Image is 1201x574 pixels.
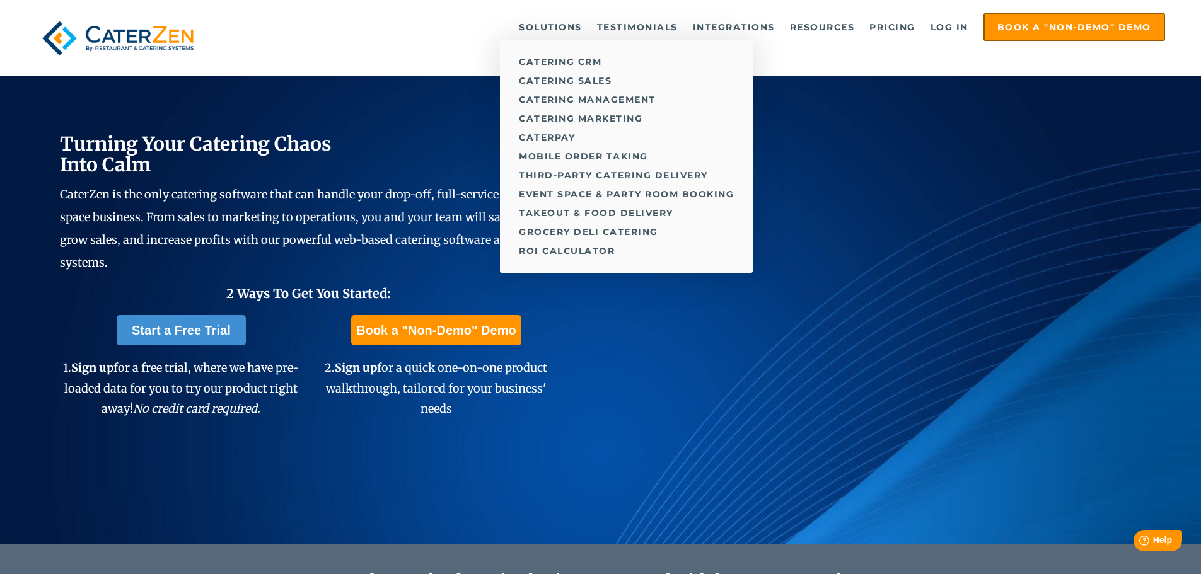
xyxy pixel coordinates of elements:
span: 2. for a quick one-on-one product walkthrough, tailored for your business' needs [325,360,547,416]
a: Resources [784,14,861,40]
a: Catering Sales [500,71,753,90]
a: Testimonials [591,14,684,40]
a: Book a "Non-Demo" Demo [351,315,521,345]
span: CaterZen is the only catering software that can handle your drop-off, full-service and event spac... [60,187,554,270]
a: Catering Management [500,90,753,109]
a: Book a "Non-Demo" Demo [983,13,1165,41]
span: 1. for a free trial, where we have pre-loaded data for you to try our product right away! [63,360,299,416]
iframe: Help widget launcher [1089,525,1187,560]
a: Mobile Order Taking [500,147,753,166]
div: Navigation Menu [229,13,1165,41]
a: Log in [924,14,975,40]
a: Grocery Deli Catering [500,222,753,241]
a: Third-Party Catering Delivery [500,166,753,185]
a: Takeout & Food Delivery [500,204,753,222]
span: Sign up [335,360,377,375]
span: Sign up [71,360,113,375]
a: Event Space & Party Room Booking [500,185,753,204]
a: Catering CRM [500,52,753,71]
a: Integrations [687,14,781,40]
a: CaterPay [500,128,753,147]
img: caterzen [36,13,200,63]
span: 2 Ways To Get You Started: [226,285,391,301]
a: Catering Marketing [500,109,753,128]
span: Turning Your Catering Chaos Into Calm [60,132,332,176]
em: No credit card required. [133,401,260,416]
a: ROI Calculator [500,241,753,260]
a: Start a Free Trial [117,315,246,345]
a: Pricing [863,14,922,40]
a: Solutions [513,14,588,40]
